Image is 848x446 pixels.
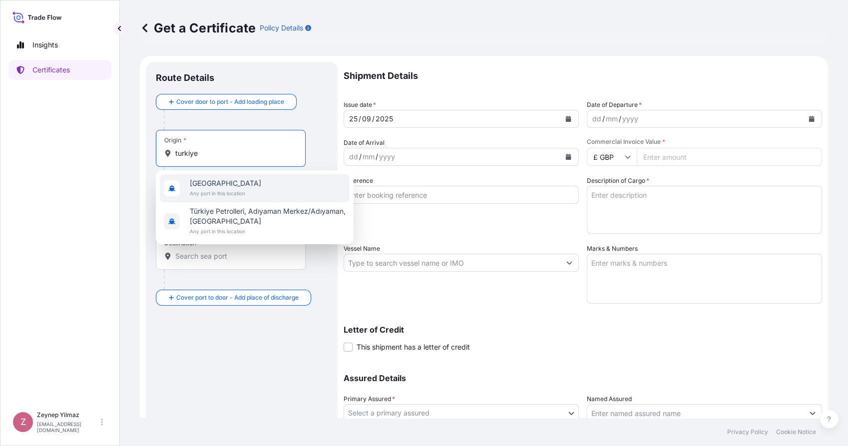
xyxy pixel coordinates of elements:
span: [GEOGRAPHIC_DATA] [190,178,261,188]
span: This shipment has a letter of credit [357,342,470,352]
input: Assured Name [587,404,804,422]
label: Reference [344,176,373,186]
label: Named Assured [587,394,632,404]
span: Cover port to door - Add place of discharge [176,293,299,303]
label: Description of Cargo [587,176,649,186]
div: / [359,151,362,163]
div: year, [621,113,639,125]
input: Destination [175,251,293,261]
p: Route Details [156,72,214,84]
button: Calendar [560,111,576,127]
span: Select a primary assured [348,408,429,418]
button: Calendar [560,149,576,165]
input: Enter booking reference [344,186,579,204]
div: Show suggestions [156,170,354,244]
span: Date of Departure [587,100,642,110]
p: Get a Certificate [140,20,256,36]
p: Insights [32,40,58,50]
div: / [359,113,361,125]
p: Cookie Notice [776,428,816,436]
input: Type to search vessel name or IMO [344,254,560,272]
div: / [619,113,621,125]
div: month, [361,113,372,125]
div: year, [378,151,396,163]
p: Assured Details [344,374,822,382]
span: Commercial Invoice Value [587,138,822,146]
button: Show suggestions [560,254,578,272]
span: Cover door to port - Add loading place [176,97,284,107]
div: / [376,151,378,163]
div: month, [605,113,619,125]
div: day, [348,151,359,163]
div: month, [362,151,376,163]
div: year, [375,113,394,125]
div: day, [348,113,359,125]
input: Origin [175,148,293,158]
p: Letter of Credit [344,326,822,334]
p: Privacy Policy [727,428,768,436]
div: / [602,113,605,125]
p: Shipment Details [344,62,822,90]
p: Certificates [32,65,70,75]
input: Enter amount [637,148,822,166]
div: day, [591,113,602,125]
span: Türkiye Petrolleri, Adıyaman Merkez/Adıyaman, [GEOGRAPHIC_DATA] [190,206,346,226]
span: Primary Assured [344,394,395,404]
label: Vessel Name [344,244,380,254]
p: Policy Details [260,23,303,33]
span: Z [20,417,26,427]
button: Calendar [804,111,820,127]
span: Date of Arrival [344,138,385,148]
label: Marks & Numbers [587,244,638,254]
button: Show suggestions [804,404,822,422]
div: Origin [164,136,186,144]
span: Any port in this location [190,188,261,198]
div: / [372,113,375,125]
span: Any port in this location [190,226,346,236]
p: [EMAIL_ADDRESS][DOMAIN_NAME] [37,421,99,433]
span: Issue date [344,100,376,110]
p: Zeynep Yilmaz [37,411,99,419]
